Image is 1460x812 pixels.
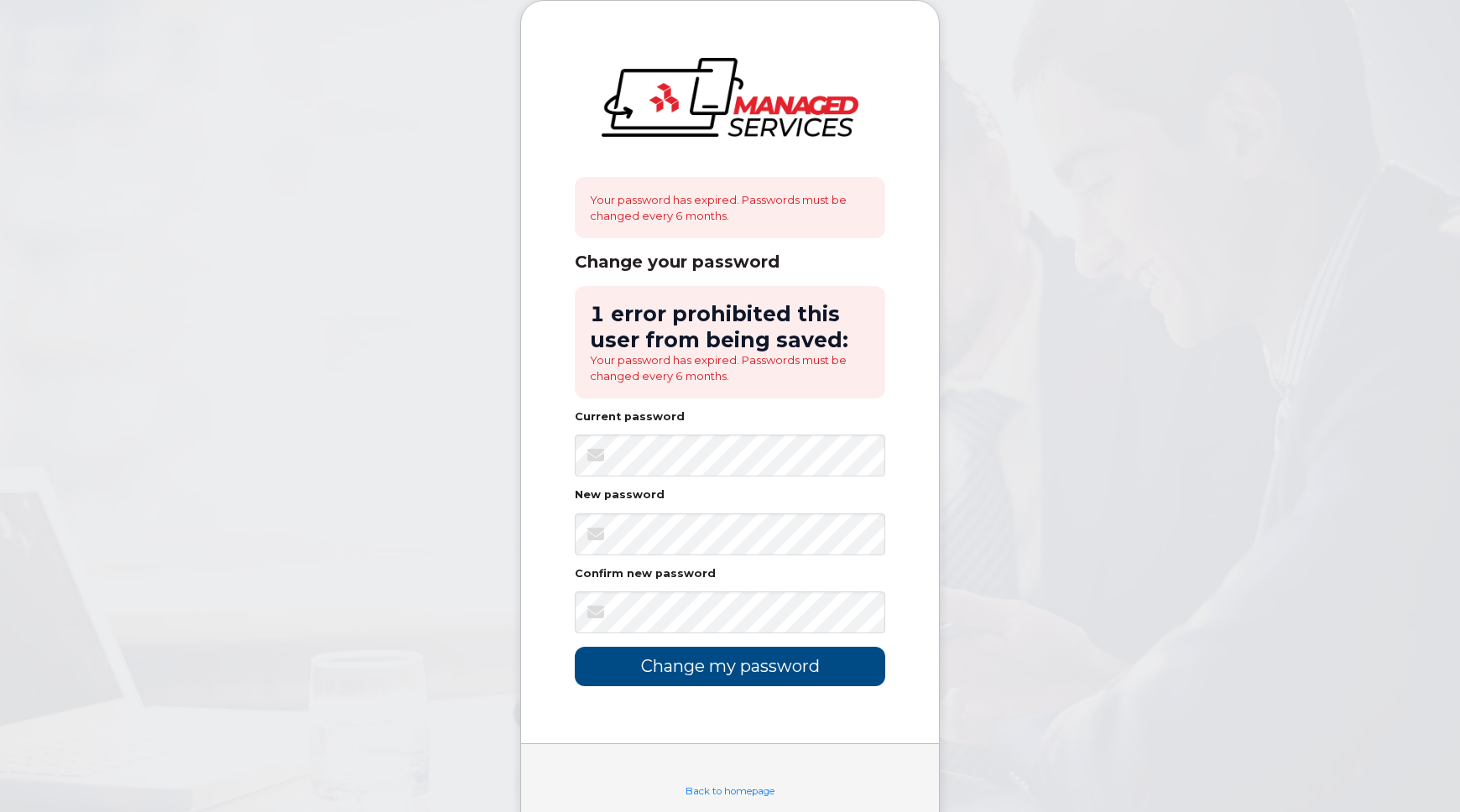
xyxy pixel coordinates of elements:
li: Your password has expired. Passwords must be changed every 6 months. [590,352,870,383]
div: Your password has expired. Passwords must be changed every 6 months. [575,177,885,238]
label: New password [575,490,665,501]
input: Change my password [575,647,885,686]
a: Back to homepage [686,785,774,797]
label: Current password [575,412,685,423]
img: logo-large.png [602,58,858,137]
div: Change your password [575,252,885,273]
h2: 1 error prohibited this user from being saved: [590,301,870,352]
label: Confirm new password [575,569,716,580]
